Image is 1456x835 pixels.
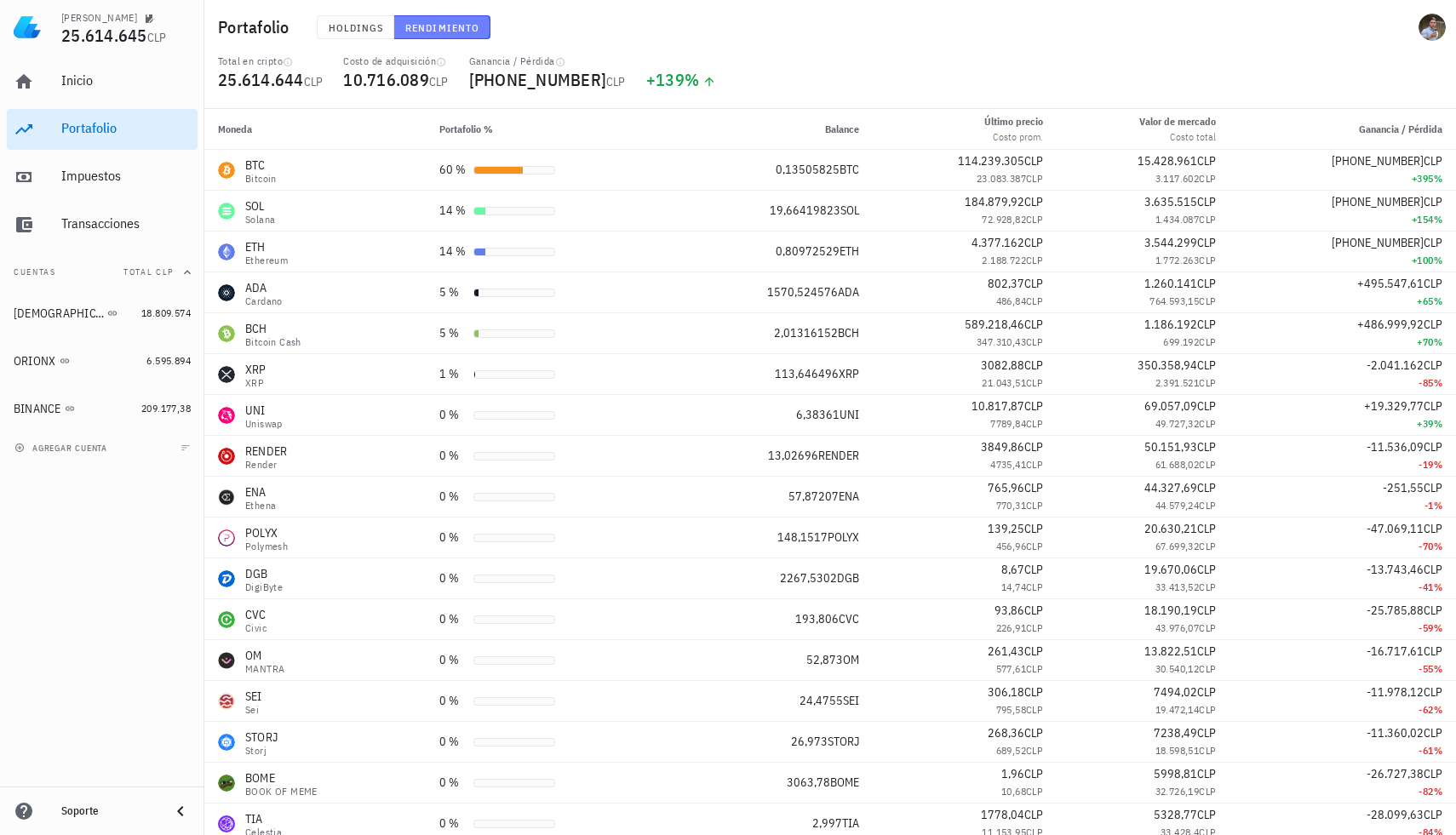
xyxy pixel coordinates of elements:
[958,153,1024,169] span: 114.239.305
[806,652,843,667] span: 52,873
[1139,114,1216,129] div: Valor de mercado
[1024,194,1043,209] span: CLP
[1197,480,1216,495] span: CLP
[1197,603,1216,618] span: CLP
[218,54,323,68] div: Total en cripto
[439,161,467,179] div: 60 %
[982,254,1026,266] span: 2.188.722
[61,11,137,25] div: [PERSON_NAME]
[981,439,1024,455] span: 3849,86
[818,448,859,463] span: RENDER
[1367,766,1424,781] span: -26.727,38
[1367,684,1424,700] span: -11.978,12
[1139,129,1216,145] div: Costo total
[1367,521,1424,536] span: -47.069,11
[1424,521,1442,536] span: CLP
[1197,194,1216,209] span: CLP
[1199,213,1216,226] span: CLP
[1434,254,1442,266] span: %
[1155,213,1200,226] span: 1.434.087
[1243,252,1442,269] div: +100
[245,524,288,541] div: POLYX
[245,582,283,592] div: DigiByte
[14,306,104,321] div: [DEMOGRAPHIC_DATA]
[1197,521,1216,536] span: CLP
[1138,357,1197,373] span: 350.358,94
[988,643,1024,659] span: 261,43
[146,354,191,367] span: 6.595.894
[1026,458,1043,471] span: CLP
[1199,499,1216,512] span: CLP
[7,204,198,245] a: Transacciones
[7,340,198,381] a: ORIONX 6.595.894
[840,407,859,422] span: UNI
[1001,580,1026,593] span: 14,74
[1243,211,1442,228] div: +154
[1197,153,1216,169] span: CLP
[404,21,479,34] span: Rendimiento
[977,335,1026,348] span: 347.310,43
[1424,153,1442,169] span: CLP
[1357,317,1424,332] span: +486.999,92
[1367,357,1424,373] span: -2.041.162
[218,611,235,628] div: CVC-icon
[1199,376,1216,389] span: CLP
[218,448,235,465] div: RENDER-icon
[245,320,301,337] div: BCH
[1357,276,1424,291] span: +495.547,61
[1149,295,1199,307] span: 764.593,15
[7,252,198,293] button: CuentasTotal CLP
[1155,703,1200,716] span: 19.472,14
[1424,562,1442,577] span: CLP
[840,162,859,177] span: BTC
[1434,335,1442,348] span: %
[1199,335,1216,348] span: CLP
[791,734,828,749] span: 26,973
[1197,317,1216,332] span: CLP
[1424,317,1442,332] span: CLP
[996,703,1026,716] span: 795,58
[800,693,843,708] span: 24,4755
[7,157,198,197] a: Impuestos
[646,71,717,89] div: +139
[1026,417,1043,430] span: CLP
[14,354,56,369] div: ORIONX
[996,499,1026,512] span: 770,31
[982,213,1026,226] span: 72.928,82
[839,611,859,626] span: CVC
[218,14,296,41] h1: Portafolio
[218,570,235,587] div: DGB-icon
[439,610,467,628] div: 0 %
[1434,621,1442,634] span: %
[965,194,1024,209] span: 184.879,92
[1155,417,1200,430] span: 49.727,32
[1144,194,1197,209] span: 3.635.515
[1197,398,1216,414] span: CLP
[1434,376,1442,389] span: %
[429,74,449,89] span: CLP
[840,243,859,259] span: ETH
[343,68,429,91] span: 10.716.089
[7,388,198,429] a: BINANCE 209.177,38
[61,120,191,136] div: Portafolio
[1155,662,1200,675] span: 30.540,12
[988,521,1024,536] span: 139,25
[1155,621,1200,634] span: 43.976,07
[1024,439,1043,455] span: CLP
[965,317,1024,332] span: 589.218,46
[1024,276,1043,291] span: CLP
[141,402,191,415] span: 209.177,38
[439,202,467,220] div: 14 %
[1424,603,1442,618] span: CLP
[439,488,467,506] div: 0 %
[245,378,267,388] div: XRP
[245,606,267,623] div: CVC
[245,279,283,296] div: ADA
[1199,580,1216,593] span: CLP
[10,439,115,456] button: agregar cuenta
[14,14,41,41] img: LedgiFi
[141,306,191,319] span: 18.809.574
[439,569,467,587] div: 0 %
[1367,562,1424,577] span: -13.743,46
[1024,357,1043,373] span: CLP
